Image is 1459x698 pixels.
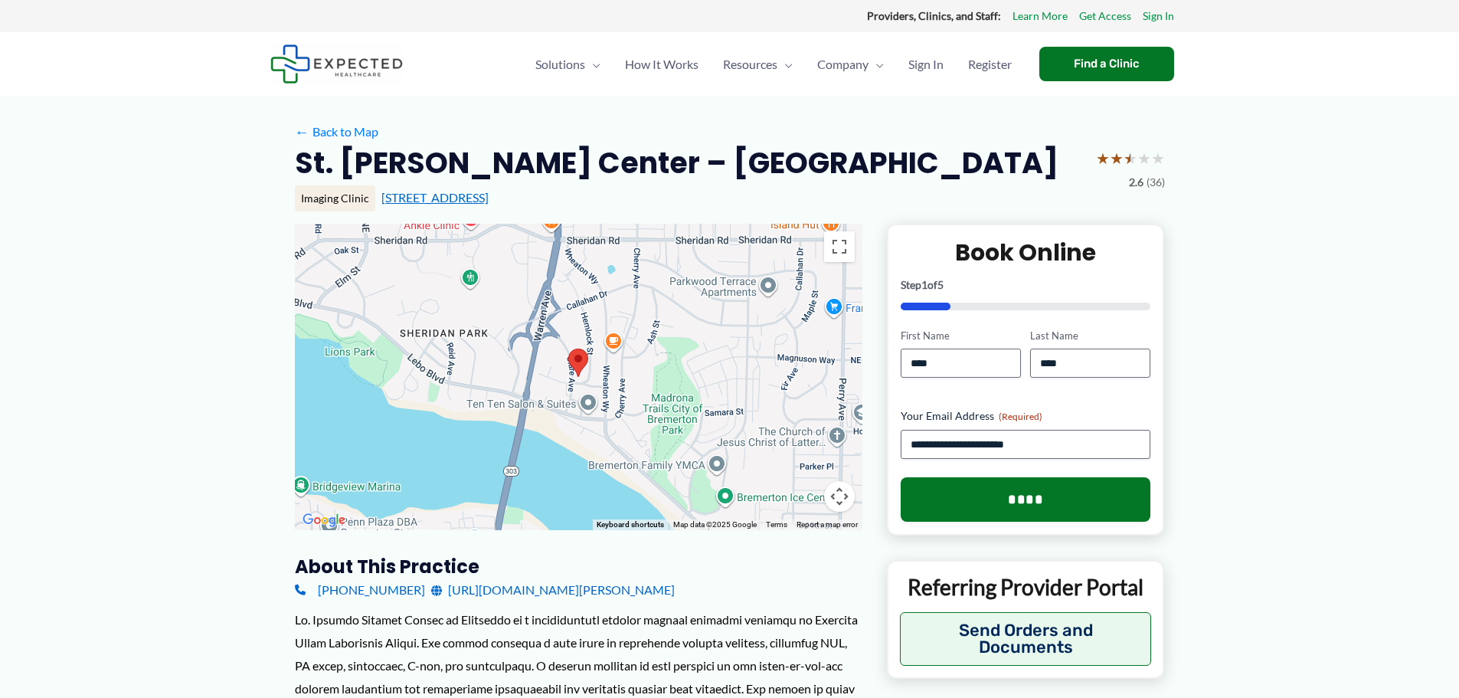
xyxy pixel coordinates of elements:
[673,520,757,529] span: Map data ©2025 Google
[901,408,1151,424] label: Your Email Address
[956,38,1024,91] a: Register
[1012,6,1068,26] a: Learn More
[896,38,956,91] a: Sign In
[766,520,787,529] a: Terms (opens in new tab)
[805,38,896,91] a: CompanyMenu Toggle
[908,38,944,91] span: Sign In
[867,9,1001,22] strong: Providers, Clinics, and Staff:
[1039,47,1174,81] a: Find a Clinic
[299,510,349,530] a: Open this area in Google Maps (opens a new window)
[777,38,793,91] span: Menu Toggle
[1096,144,1110,172] span: ★
[523,38,613,91] a: SolutionsMenu Toggle
[295,144,1058,182] h2: St. [PERSON_NAME] Center – [GEOGRAPHIC_DATA]
[585,38,600,91] span: Menu Toggle
[1079,6,1131,26] a: Get Access
[431,578,675,601] a: [URL][DOMAIN_NAME][PERSON_NAME]
[824,481,855,512] button: Map camera controls
[1030,329,1150,343] label: Last Name
[901,280,1151,290] p: Step of
[711,38,805,91] a: ResourcesMenu Toggle
[1129,172,1143,192] span: 2.6
[937,278,944,291] span: 5
[901,238,1151,267] h2: Book Online
[295,555,862,578] h3: About this practice
[295,120,378,143] a: ←Back to Map
[1137,144,1151,172] span: ★
[381,190,489,205] a: [STREET_ADDRESS]
[1143,6,1174,26] a: Sign In
[900,573,1152,601] p: Referring Provider Portal
[901,329,1021,343] label: First Name
[869,38,884,91] span: Menu Toggle
[1147,172,1165,192] span: (36)
[1151,144,1165,172] span: ★
[535,38,585,91] span: Solutions
[613,38,711,91] a: How It Works
[1124,144,1137,172] span: ★
[824,231,855,262] button: Toggle fullscreen view
[797,520,858,529] a: Report a map error
[270,44,403,84] img: Expected Healthcare Logo - side, dark font, small
[817,38,869,91] span: Company
[723,38,777,91] span: Resources
[523,38,1024,91] nav: Primary Site Navigation
[968,38,1012,91] span: Register
[597,519,664,530] button: Keyboard shortcuts
[625,38,698,91] span: How It Works
[921,278,927,291] span: 1
[999,411,1042,422] span: (Required)
[1110,144,1124,172] span: ★
[299,510,349,530] img: Google
[900,612,1152,666] button: Send Orders and Documents
[295,578,425,601] a: [PHONE_NUMBER]
[295,185,375,211] div: Imaging Clinic
[295,124,309,139] span: ←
